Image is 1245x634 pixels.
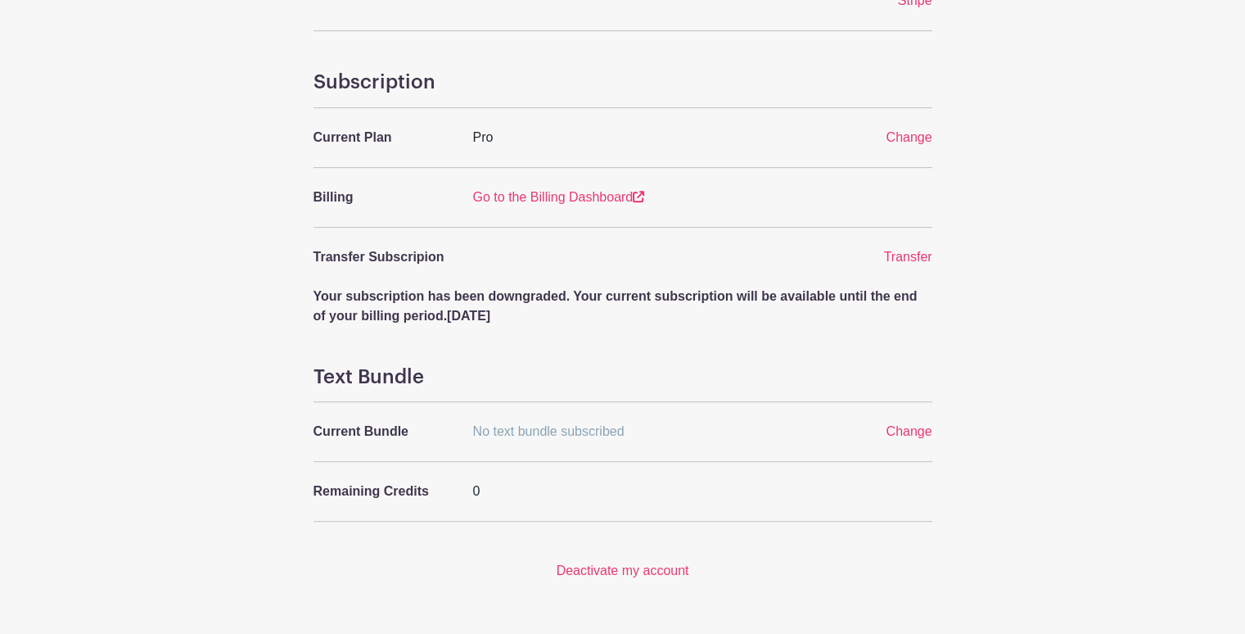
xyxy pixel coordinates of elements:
[447,309,490,323] b: [DATE]
[886,130,931,144] a: Change
[314,365,932,389] h4: Text Bundle
[884,250,932,264] a: Transfer
[314,188,453,207] p: Billing
[314,70,932,94] h4: Subscription
[314,247,453,267] p: Transfer Subscripion
[557,564,689,577] a: Deactivate my account
[314,482,453,501] p: Remaining Credits
[886,424,931,438] a: Change
[314,128,453,147] p: Current Plan
[314,422,453,442] p: Current Bundle
[473,190,645,204] a: Go to the Billing Dashboard
[463,128,836,147] div: Pro
[473,424,625,438] span: No text bundle subscribed
[314,287,932,326] p: Your subscription has been downgraded. Your current subscription will be available until the end ...
[463,482,836,501] div: 0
